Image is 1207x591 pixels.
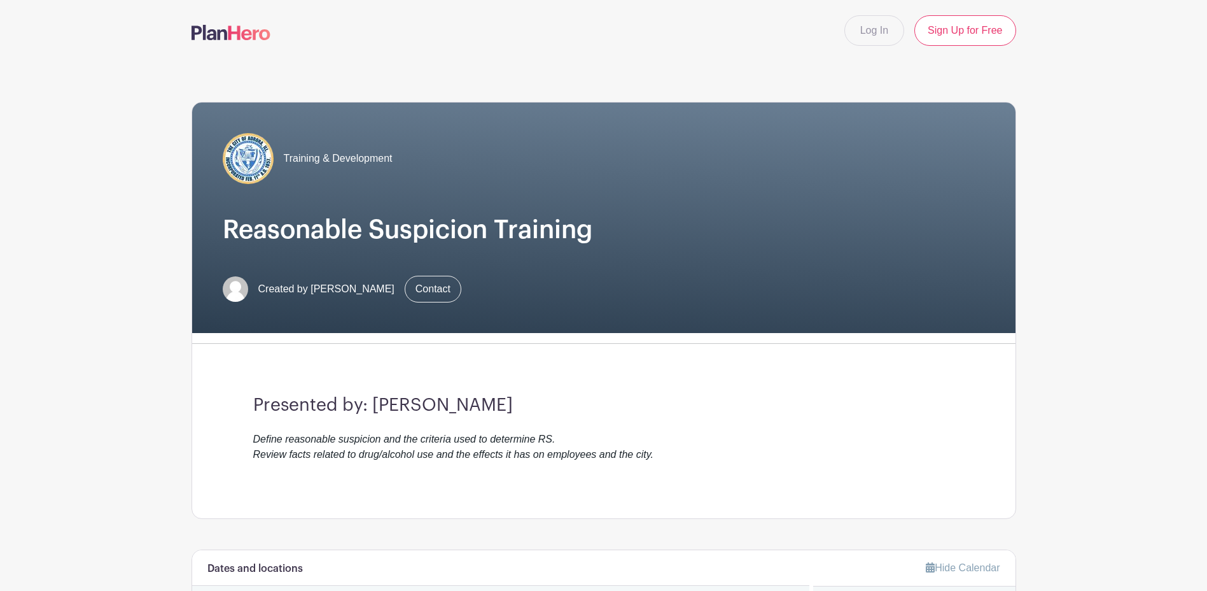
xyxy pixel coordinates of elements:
span: Created by [PERSON_NAME] [258,281,394,297]
a: Hide Calendar [926,562,1000,573]
a: Log In [844,15,904,46]
a: Contact [405,276,461,303]
span: Training & Development [284,151,393,166]
h6: Dates and locations [207,563,303,575]
img: logo-507f7623f17ff9eddc593b1ce0a138ce2505c220e1c5a4e2b4648c50719b7d32.svg [192,25,270,40]
a: Sign Up for Free [914,15,1015,46]
img: COA%20logo%20(2).jpg [223,133,274,184]
h3: Presented by: [PERSON_NAME] [253,395,954,417]
h1: Reasonable Suspicion Training [223,215,985,245]
img: default-ce2991bfa6775e67f084385cd625a349d9dcbb7a52a09fb2fda1e96e2d18dcdb.png [223,276,248,302]
em: Define reasonable suspicion and the criteria used to determine RS. Review facts related to drug/a... [253,434,653,460]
